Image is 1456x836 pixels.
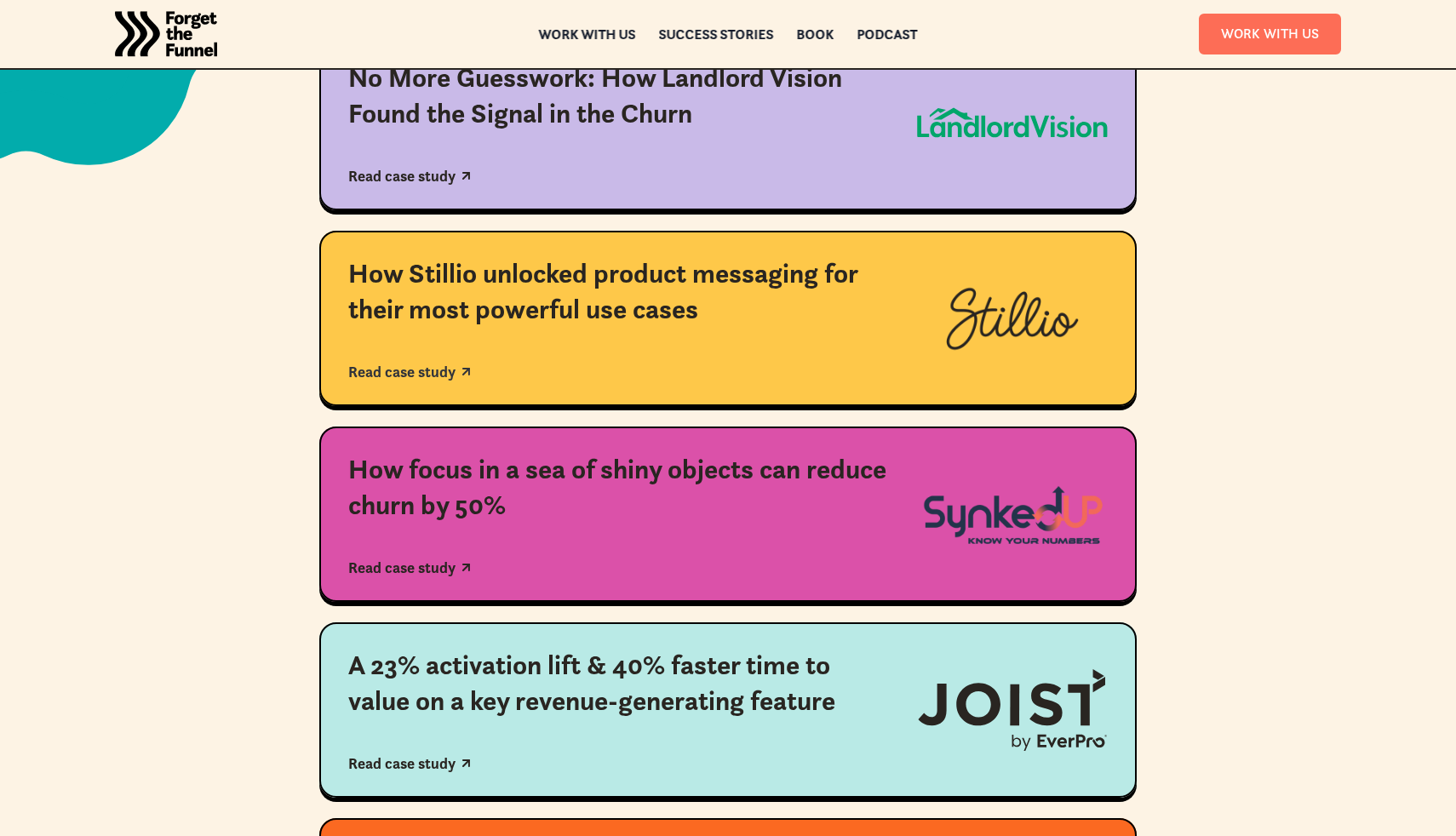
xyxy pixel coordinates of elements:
div: A 23% activation lift & 40% faster time to value on a key revenue-generating feature [348,648,888,719]
a: Work With Us [1199,14,1341,54]
a: How focus in a sea of shiny objects can reduce churn by 50%Read case study [319,427,1137,602]
a: A 23% activation lift & 40% faster time to value on a key revenue-generating featureRead case study [319,622,1137,798]
div: Read case study [348,167,456,186]
a: Success Stories [659,28,774,40]
div: How Stillio unlocked product messaging for their most powerful use cases [348,256,888,327]
a: Work with us [539,28,636,40]
div: How focus in a sea of shiny objects can reduce churn by 50% [348,452,888,523]
a: Book [797,28,834,40]
a: No More Guesswork: How Landlord Vision Found the Signal in the ChurnRead case study [319,35,1137,210]
div: Read case study [348,754,456,773]
a: How Stillio unlocked product messaging for their most powerful use casesRead case study [319,231,1137,406]
a: Podcast [857,28,918,40]
div: No More Guesswork: How Landlord Vision Found the Signal in the Churn [348,60,888,131]
div: Read case study [348,363,456,381]
div: Read case study [348,558,456,577]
